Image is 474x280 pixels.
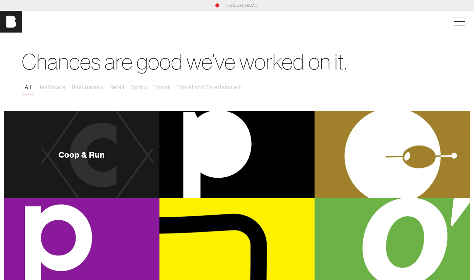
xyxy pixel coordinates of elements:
[106,80,127,95] button: Retail
[59,151,105,159] div: Coop & Run
[34,80,69,95] button: Healthcare
[69,80,106,95] button: Restaurants
[150,80,174,95] button: Transit
[174,80,245,95] button: Travel and Entertainment
[22,49,452,75] h1: Chances are good we’ve worked on it.
[4,111,159,198] a: Coop & Run
[22,80,34,95] button: All
[127,80,150,95] button: Spirits
[224,2,259,8] a: [PERSON_NAME]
